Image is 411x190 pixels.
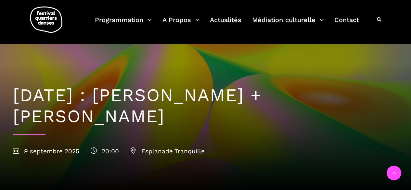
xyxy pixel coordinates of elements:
span: Esplanade Tranquille [130,147,205,155]
span: 20:00 [91,147,119,155]
h1: [DATE] : [PERSON_NAME] + [PERSON_NAME] [13,85,398,127]
img: logo-fqd-med [30,6,62,33]
a: Contact [334,14,359,33]
span: 9 septembre 2025 [13,147,79,155]
a: Actualités [210,14,241,33]
a: A Propos [162,14,199,33]
a: Programmation [95,14,152,33]
a: Médiation culturelle [252,14,324,33]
